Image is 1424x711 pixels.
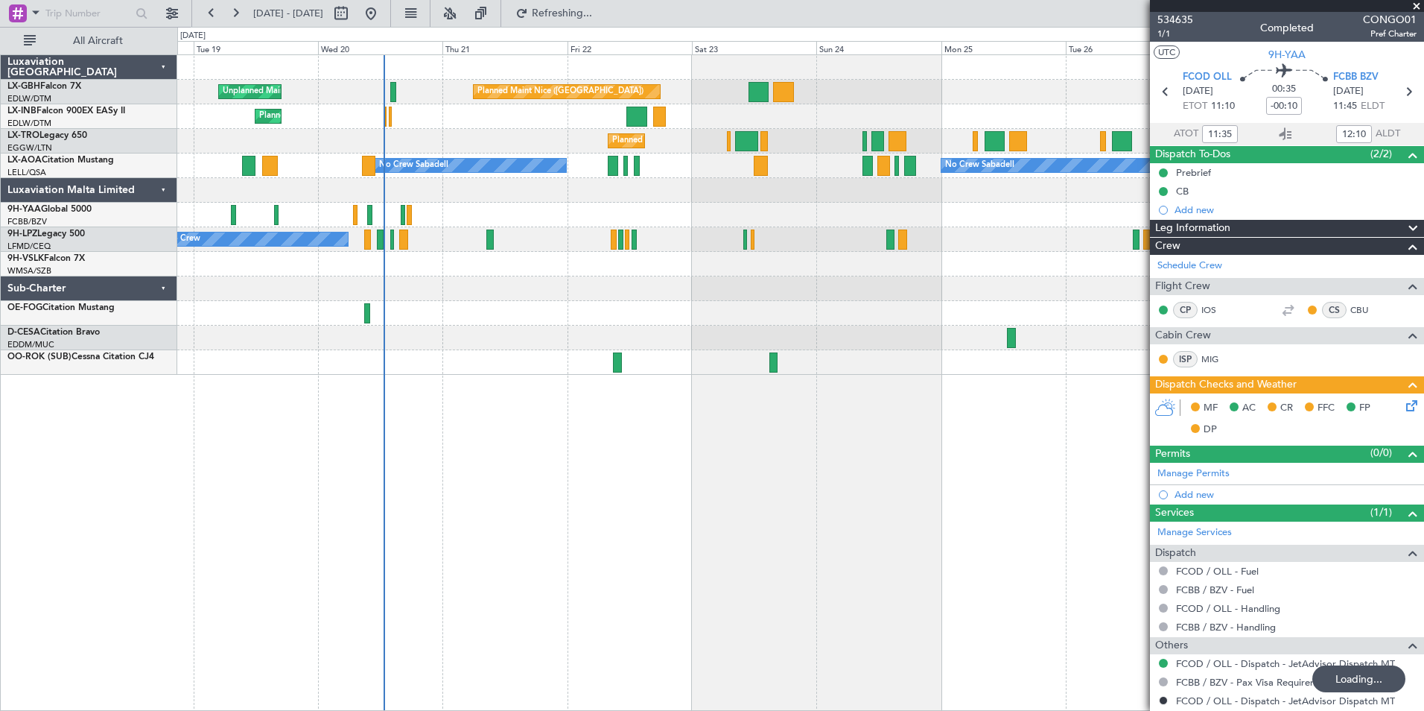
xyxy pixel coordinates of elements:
[509,1,598,25] button: Refreshing...
[1333,84,1364,99] span: [DATE]
[1202,125,1238,143] input: --:--
[7,339,54,350] a: EDDM/MUC
[1363,28,1417,40] span: Pref Charter
[7,82,81,91] a: LX-GBHFalcon 7X
[1317,401,1335,416] span: FFC
[1272,82,1296,97] span: 00:35
[223,80,468,103] div: Unplanned Maint [GEOGRAPHIC_DATA] ([GEOGRAPHIC_DATA])
[7,328,100,337] a: D-CESACitation Bravo
[1155,220,1230,237] span: Leg Information
[1175,203,1417,216] div: Add new
[1211,99,1235,114] span: 11:10
[7,131,87,140] a: LX-TROLegacy 650
[442,41,567,54] div: Thu 21
[1363,12,1417,28] span: CONGO01
[1176,584,1254,596] a: FCBB / BZV - Fuel
[7,167,46,178] a: LELL/QSA
[379,154,448,177] div: No Crew Sabadell
[1359,401,1370,416] span: FP
[941,41,1066,54] div: Mon 25
[7,156,114,165] a: LX-AOACitation Mustang
[1370,146,1392,162] span: (2/2)
[1201,353,1235,366] a: MIG
[1173,351,1198,367] div: ISP
[1183,70,1232,85] span: FCOD OLL
[7,230,37,238] span: 9H-LPZ
[7,353,71,361] span: OO-ROK (SUB)
[1312,666,1405,692] div: Loading...
[318,41,442,54] div: Wed 20
[1333,70,1379,85] span: FCBB BZV
[1154,45,1180,59] button: UTC
[7,303,42,312] span: OE-FOG
[568,41,692,54] div: Fri 22
[1157,12,1193,28] span: 534635
[477,80,643,103] div: Planned Maint Nice ([GEOGRAPHIC_DATA])
[7,156,42,165] span: LX-AOA
[1176,185,1189,197] div: CB
[7,93,51,104] a: EDLW/DTM
[7,254,85,263] a: 9H-VSLKFalcon 7X
[1155,376,1297,394] span: Dispatch Checks and Weather
[1370,505,1392,520] span: (1/1)
[1242,401,1256,416] span: AC
[1175,488,1417,501] div: Add new
[1176,657,1395,670] a: FCOD / OLL - Dispatch - JetAdvisor Dispatch MT
[1155,238,1180,255] span: Crew
[1157,467,1230,481] a: Manage Permits
[1155,446,1190,463] span: Permits
[1176,676,1337,689] a: FCBB / BZV - Pax Visa Requirements
[1204,401,1218,416] span: MF
[7,82,40,91] span: LX-GBH
[1155,637,1188,654] span: Others
[7,254,44,263] span: 9H-VSLK
[1176,166,1211,179] div: Prebrief
[1173,302,1198,318] div: CP
[194,41,318,54] div: Tue 19
[1176,621,1276,633] a: FCBB / BZV - Handling
[1260,20,1314,36] div: Completed
[1376,127,1400,142] span: ALDT
[612,130,847,152] div: Planned Maint [GEOGRAPHIC_DATA] ([GEOGRAPHIC_DATA])
[180,30,206,42] div: [DATE]
[1204,423,1217,437] span: DP
[1157,259,1222,274] a: Schedule Crew
[1350,303,1384,317] a: CBU
[1155,327,1211,344] span: Cabin Crew
[1066,41,1190,54] div: Tue 26
[7,241,51,252] a: LFMD/CEQ
[1155,278,1210,295] span: Flight Crew
[7,216,47,227] a: FCBB/BZV
[1155,545,1196,562] span: Dispatch
[1176,695,1395,707] a: FCOD / OLL - Dispatch - JetAdvisor Dispatch MT
[1176,602,1280,615] a: FCOD / OLL - Handling
[1370,445,1392,461] span: (0/0)
[1361,99,1385,114] span: ELDT
[7,205,41,214] span: 9H-YAA
[16,29,162,53] button: All Aircraft
[7,265,51,276] a: WMSA/SZB
[1268,47,1306,63] span: 9H-YAA
[1183,84,1213,99] span: [DATE]
[7,107,125,116] a: LX-INBFalcon 900EX EASy II
[39,36,157,46] span: All Aircraft
[1280,401,1293,416] span: CR
[1155,146,1230,163] span: Dispatch To-Dos
[1176,565,1259,578] a: FCOD / OLL - Fuel
[1322,302,1347,318] div: CS
[1157,525,1232,540] a: Manage Services
[1336,125,1372,143] input: --:--
[7,205,92,214] a: 9H-YAAGlobal 5000
[259,105,382,127] div: Planned Maint Geneva (Cointrin)
[7,142,52,154] a: EGGW/LTN
[1157,28,1193,40] span: 1/1
[1201,303,1235,317] a: IOS
[166,228,200,250] div: No Crew
[7,328,40,337] span: D-CESA
[45,2,131,25] input: Trip Number
[945,154,1014,177] div: No Crew Sabadell
[253,7,323,20] span: [DATE] - [DATE]
[1174,127,1198,142] span: ATOT
[1183,99,1207,114] span: ETOT
[531,8,594,19] span: Refreshing...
